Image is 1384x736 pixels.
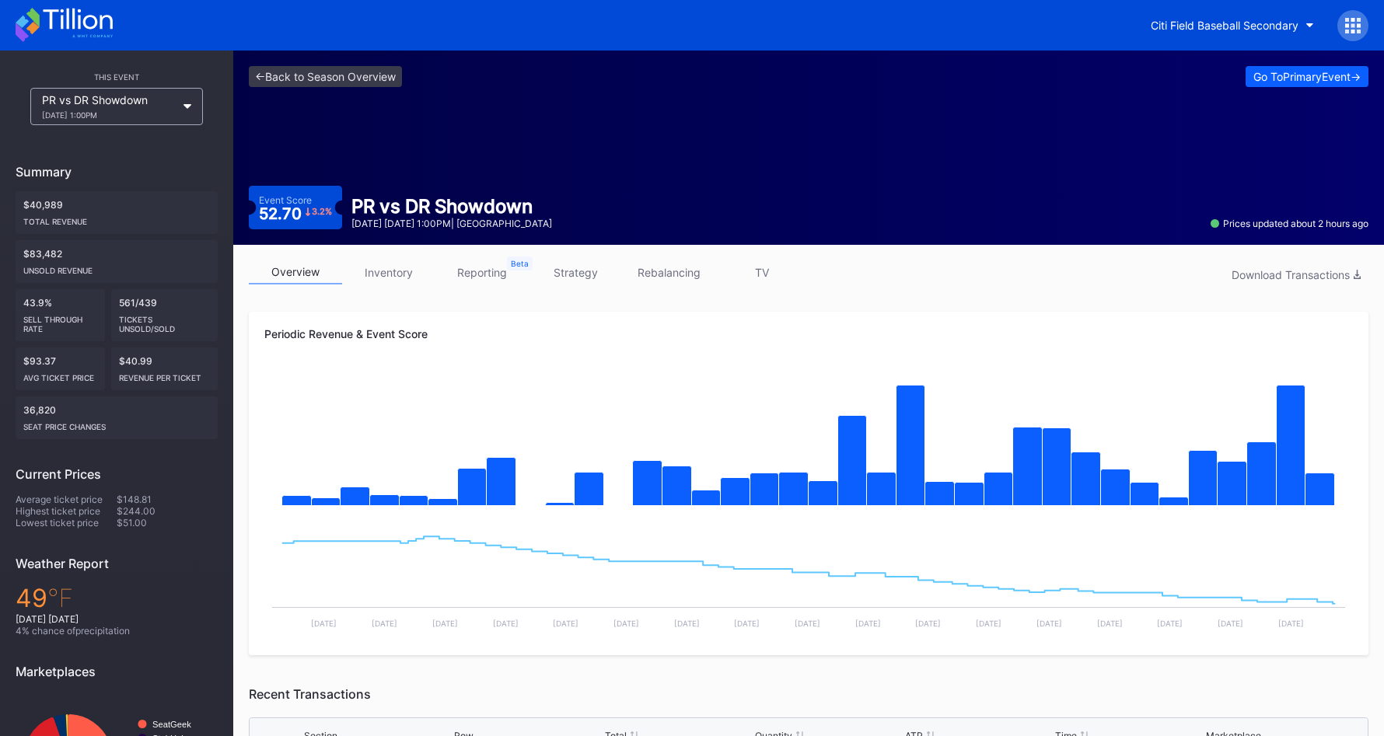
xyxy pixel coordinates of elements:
[16,347,105,390] div: $93.37
[119,309,211,333] div: Tickets Unsold/Sold
[117,505,218,517] div: $244.00
[259,194,312,206] div: Event Score
[119,367,211,382] div: Revenue per ticket
[16,72,218,82] div: This Event
[16,505,117,517] div: Highest ticket price
[249,260,342,284] a: overview
[1224,264,1368,285] button: Download Transactions
[351,218,552,229] div: [DATE] [DATE] 1:00PM | [GEOGRAPHIC_DATA]
[342,260,435,284] a: inventory
[734,619,760,628] text: [DATE]
[372,619,397,628] text: [DATE]
[16,164,218,180] div: Summary
[16,613,218,625] div: [DATE] [DATE]
[855,619,881,628] text: [DATE]
[432,619,458,628] text: [DATE]
[1097,619,1123,628] text: [DATE]
[351,195,552,218] div: PR vs DR Showdown
[23,260,210,275] div: Unsold Revenue
[435,260,529,284] a: reporting
[16,494,117,505] div: Average ticket price
[16,466,218,482] div: Current Prices
[23,211,210,226] div: Total Revenue
[1036,619,1062,628] text: [DATE]
[795,619,820,628] text: [DATE]
[1253,70,1361,83] div: Go To Primary Event ->
[311,619,337,628] text: [DATE]
[915,619,941,628] text: [DATE]
[16,191,218,234] div: $40,989
[152,720,191,729] text: SeatGeek
[249,686,1368,702] div: Recent Transactions
[1246,66,1368,87] button: Go ToPrimaryEvent->
[1139,11,1326,40] button: Citi Field Baseball Secondary
[23,367,97,382] div: Avg ticket price
[613,619,639,628] text: [DATE]
[674,619,700,628] text: [DATE]
[16,625,218,637] div: 4 % chance of precipitation
[16,583,218,613] div: 49
[1151,19,1298,32] div: Citi Field Baseball Secondary
[249,66,402,87] a: <-Back to Season Overview
[1218,619,1243,628] text: [DATE]
[553,619,578,628] text: [DATE]
[16,517,117,528] div: Lowest ticket price
[264,368,1353,523] svg: Chart title
[23,416,210,431] div: seat price changes
[42,93,176,120] div: PR vs DR Showdown
[493,619,519,628] text: [DATE]
[111,347,218,390] div: $40.99
[976,619,1001,628] text: [DATE]
[16,240,218,283] div: $83,482
[622,260,715,284] a: rebalancing
[715,260,809,284] a: TV
[264,523,1353,640] svg: Chart title
[42,110,176,120] div: [DATE] 1:00PM
[259,206,333,221] div: 52.70
[23,309,97,333] div: Sell Through Rate
[1278,619,1304,628] text: [DATE]
[111,289,218,341] div: 561/439
[16,396,218,439] div: 36,820
[1157,619,1183,628] text: [DATE]
[16,664,218,679] div: Marketplaces
[312,208,332,216] div: 3.2 %
[1232,268,1361,281] div: Download Transactions
[117,517,218,528] div: $51.00
[264,327,1353,340] div: Periodic Revenue & Event Score
[16,556,218,571] div: Weather Report
[16,289,105,341] div: 43.9%
[1211,218,1368,229] div: Prices updated about 2 hours ago
[117,494,218,505] div: $148.81
[47,583,73,613] span: ℉
[529,260,622,284] a: strategy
